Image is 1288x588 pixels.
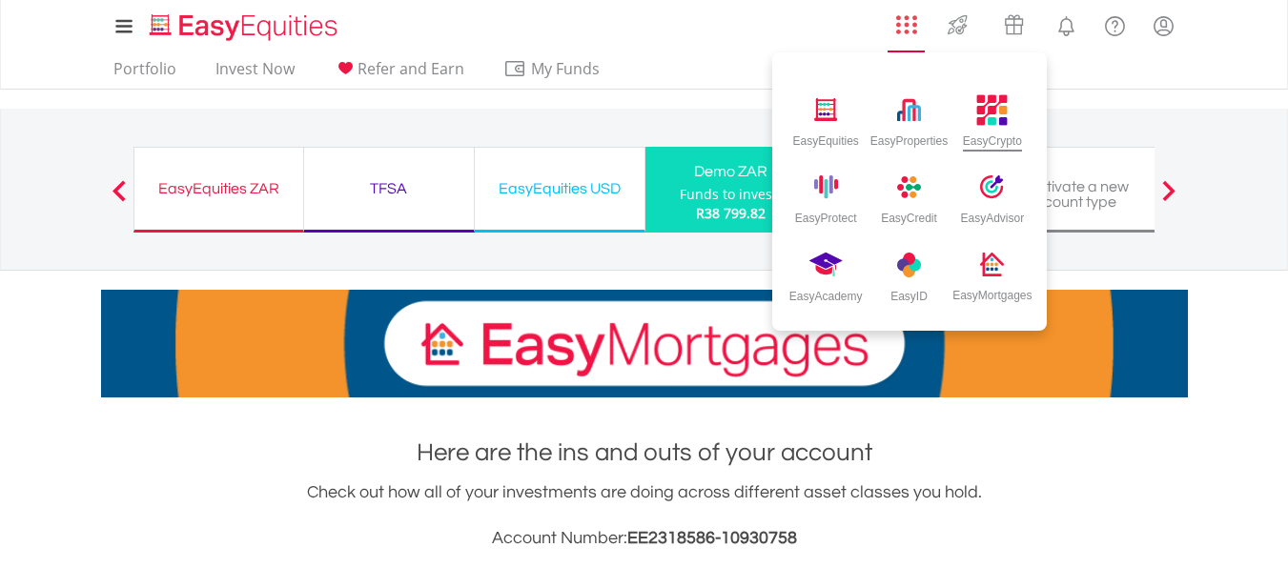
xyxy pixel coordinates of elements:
img: easy-academy-icon [897,253,921,277]
div: EasyMortgages [952,281,1032,302]
img: thrive-v2.svg [942,10,973,40]
div: Activate a new account type [998,178,1145,210]
div: EasyProtect [795,204,857,225]
h3: Account Number: [101,525,1188,552]
a: Refer and Earn [326,59,472,89]
div: EasyProperties [870,127,948,148]
img: easy-advisor-icon [980,175,1004,199]
img: grid-menu-icon.svg [896,14,917,35]
span: My Funds [503,56,628,81]
img: easy-id-icon [809,253,843,276]
a: Portfolio [106,59,184,89]
h1: Here are the ins and outs of your account [101,436,1188,470]
div: EasyCrypto [963,127,1022,148]
img: EasyMortage Promotion Banner [101,290,1188,397]
a: My Profile [1139,5,1188,47]
img: EasyEquities_Logo.png [146,11,345,43]
span: EE2318586-10930758 [627,529,797,547]
div: EasyID [890,282,928,303]
a: Home page [142,5,345,43]
div: Demo ZAR [657,158,805,185]
a: Notifications [1042,5,1091,43]
div: EasyEquities USD [486,175,633,202]
div: Funds to invest: [680,185,781,204]
img: easy-mortgages-icon [980,253,1004,276]
span: Refer and Earn [358,58,464,79]
div: TFSA [316,175,462,202]
div: EasyAcademy [789,282,863,303]
a: FAQ's and Support [1091,5,1139,43]
a: Invest Now [208,59,302,89]
a: Vouchers [986,5,1042,40]
img: vouchers-v2.svg [998,10,1030,40]
div: EasyEquities ZAR [146,175,292,202]
img: easy-credit-icon [897,175,921,199]
div: EasyAdvisor [960,204,1024,225]
div: EasyEquities [792,126,858,148]
span: R38 799.82 [696,204,766,222]
div: Check out how all of your investments are doing across different asset classes you hold. [101,479,1188,552]
div: EasyCredit [881,204,937,225]
a: AppsGrid [884,5,930,35]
